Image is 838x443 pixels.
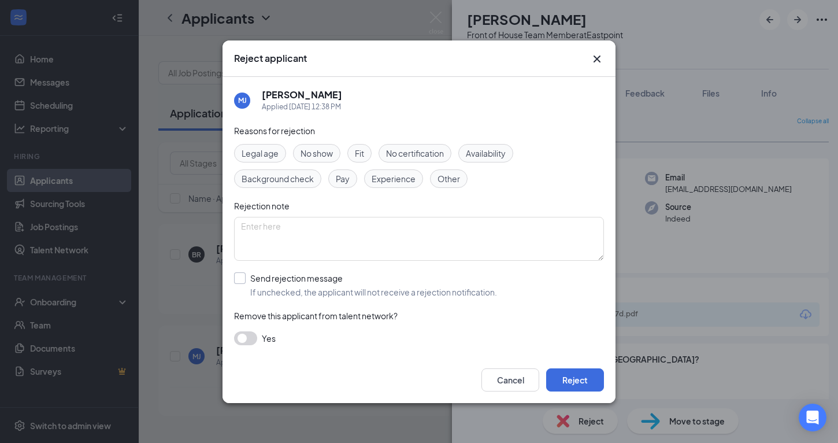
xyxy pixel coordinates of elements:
[355,147,364,160] span: Fit
[466,147,506,160] span: Availability
[336,172,350,185] span: Pay
[372,172,416,185] span: Experience
[234,125,315,136] span: Reasons for rejection
[590,52,604,66] svg: Cross
[386,147,444,160] span: No certification
[262,331,276,345] span: Yes
[238,95,247,105] div: MJ
[301,147,333,160] span: No show
[799,404,826,431] div: Open Intercom Messenger
[242,147,279,160] span: Legal age
[546,368,604,392] button: Reject
[262,88,342,101] h5: [PERSON_NAME]
[234,311,398,321] span: Remove this applicant from talent network?
[234,52,307,65] h3: Reject applicant
[481,368,539,392] button: Cancel
[262,101,342,113] div: Applied [DATE] 12:38 PM
[242,172,314,185] span: Background check
[437,172,460,185] span: Other
[590,52,604,66] button: Close
[234,201,290,211] span: Rejection note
